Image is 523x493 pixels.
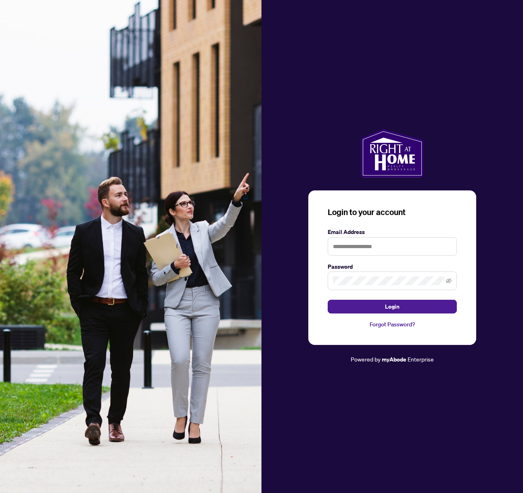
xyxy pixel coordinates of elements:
span: Enterprise [408,355,434,363]
label: Email Address [328,228,457,236]
span: Powered by [351,355,381,363]
button: Login [328,300,457,313]
a: Forgot Password? [328,320,457,329]
span: eye-invisible [446,278,452,284]
h3: Login to your account [328,207,457,218]
label: Password [328,262,457,271]
a: myAbode [382,355,406,364]
span: Login [385,300,400,313]
img: ma-logo [361,129,423,178]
